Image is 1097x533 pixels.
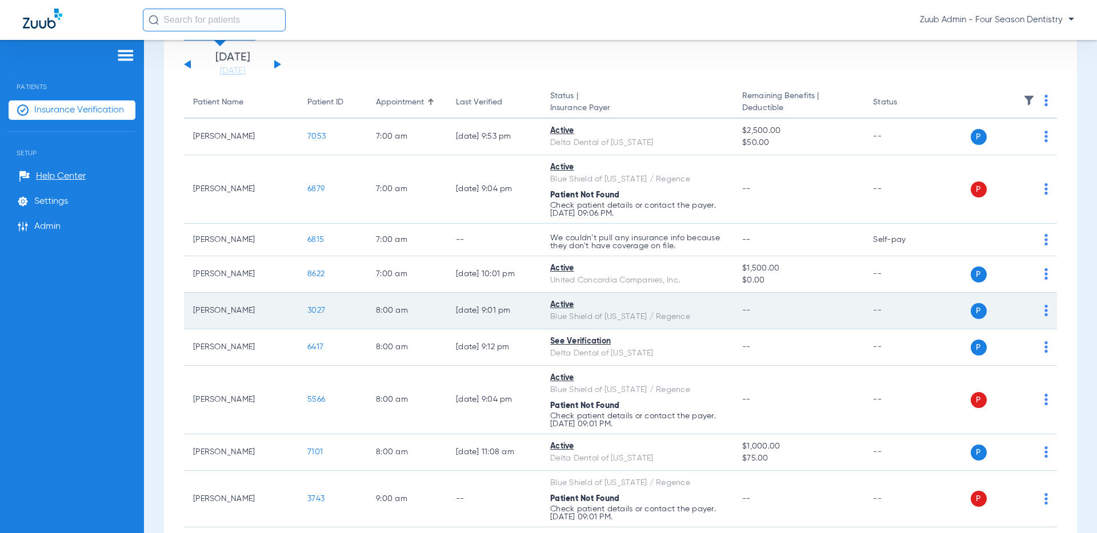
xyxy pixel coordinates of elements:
td: -- [864,293,941,329]
span: $50.00 [742,137,855,149]
img: group-dot-blue.svg [1044,95,1048,106]
div: Blue Shield of [US_STATE] / Regence [550,173,724,185]
td: -- [864,329,941,366]
td: 8:00 AM [367,434,447,471]
p: Check patient details or contact the payer. [DATE] 09:01 PM. [550,412,724,428]
td: -- [864,434,941,471]
img: group-dot-blue.svg [1044,234,1048,245]
span: P [971,303,987,319]
span: 3743 [307,495,325,503]
div: See Verification [550,336,724,348]
iframe: Chat Widget [1040,478,1097,533]
div: Active [550,161,724,173]
img: group-dot-blue.svg [1044,446,1048,458]
td: Self-pay [864,224,941,256]
div: Patient ID [307,96,358,108]
td: 8:00 AM [367,293,447,329]
span: Admin [34,221,61,232]
span: Deductible [742,102,855,114]
div: Last Verified [456,96,502,108]
span: $1,500.00 [742,263,855,274]
div: Active [550,125,724,137]
div: Delta Dental of [US_STATE] [550,137,724,149]
div: Patient Name [193,96,243,108]
div: Blue Shield of [US_STATE] / Regence [550,311,724,323]
td: [PERSON_NAME] [184,119,298,155]
td: -- [864,119,941,155]
td: [DATE] 9:53 PM [447,119,541,155]
th: Status [864,87,941,119]
span: -- [742,495,751,503]
span: P [971,266,987,282]
span: Patient Not Found [550,495,619,503]
td: -- [447,471,541,527]
td: 9:00 AM [367,471,447,527]
span: Setup [9,132,135,157]
span: Zuub Admin - Four Season Dentistry [920,14,1074,26]
td: 7:00 AM [367,119,447,155]
td: -- [864,256,941,293]
span: 6417 [307,343,323,351]
img: hamburger-icon [117,49,135,62]
span: P [971,392,987,408]
td: [PERSON_NAME] [184,366,298,434]
span: -- [742,343,751,351]
span: $0.00 [742,274,855,286]
td: [PERSON_NAME] [184,155,298,224]
img: Zuub Logo [23,9,62,29]
img: group-dot-blue.svg [1044,183,1048,195]
td: -- [864,366,941,434]
div: Active [550,263,724,274]
span: -- [742,185,751,193]
div: Blue Shield of [US_STATE] / Regence [550,384,724,396]
span: Patient Not Found [550,402,619,410]
span: 6879 [307,185,325,193]
td: -- [447,224,541,256]
span: P [971,491,987,507]
span: Patients [9,66,135,91]
td: [PERSON_NAME] [184,256,298,293]
span: Settings [34,196,68,207]
span: 3027 [307,306,325,314]
td: 8:00 AM [367,329,447,366]
div: Delta Dental of [US_STATE] [550,453,724,465]
td: [PERSON_NAME] [184,293,298,329]
span: 7101 [307,448,323,456]
a: [DATE] [198,66,267,77]
span: 8622 [307,270,325,278]
div: Appointment [376,96,424,108]
span: $1,000.00 [742,441,855,453]
td: 7:00 AM [367,155,447,224]
img: Search Icon [149,15,159,25]
span: P [971,340,987,356]
td: [PERSON_NAME] [184,434,298,471]
span: 6815 [307,236,324,244]
div: Delta Dental of [US_STATE] [550,348,724,360]
td: [DATE] 9:01 PM [447,293,541,329]
img: group-dot-blue.svg [1044,131,1048,142]
th: Remaining Benefits | [733,87,864,119]
p: Check patient details or contact the payer. [DATE] 09:01 PM. [550,505,724,521]
div: Active [550,441,724,453]
div: Active [550,299,724,311]
img: group-dot-blue.svg [1044,305,1048,316]
td: -- [864,471,941,527]
td: [DATE] 9:04 PM [447,366,541,434]
img: group-dot-blue.svg [1044,394,1048,405]
span: $75.00 [742,453,855,465]
p: Check patient details or contact the payer. [DATE] 09:06 PM. [550,201,724,217]
td: [PERSON_NAME] [184,224,298,256]
a: Help Center [19,171,86,182]
td: 7:00 AM [367,224,447,256]
td: [PERSON_NAME] [184,471,298,527]
td: 8:00 AM [367,366,447,434]
td: [DATE] 9:04 PM [447,155,541,224]
img: group-dot-blue.svg [1044,268,1048,280]
div: Patient ID [307,96,343,108]
span: 7053 [307,132,326,140]
span: P [971,181,987,197]
td: 7:00 AM [367,256,447,293]
span: -- [742,395,751,403]
span: -- [742,236,751,244]
img: filter.svg [1023,95,1035,106]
